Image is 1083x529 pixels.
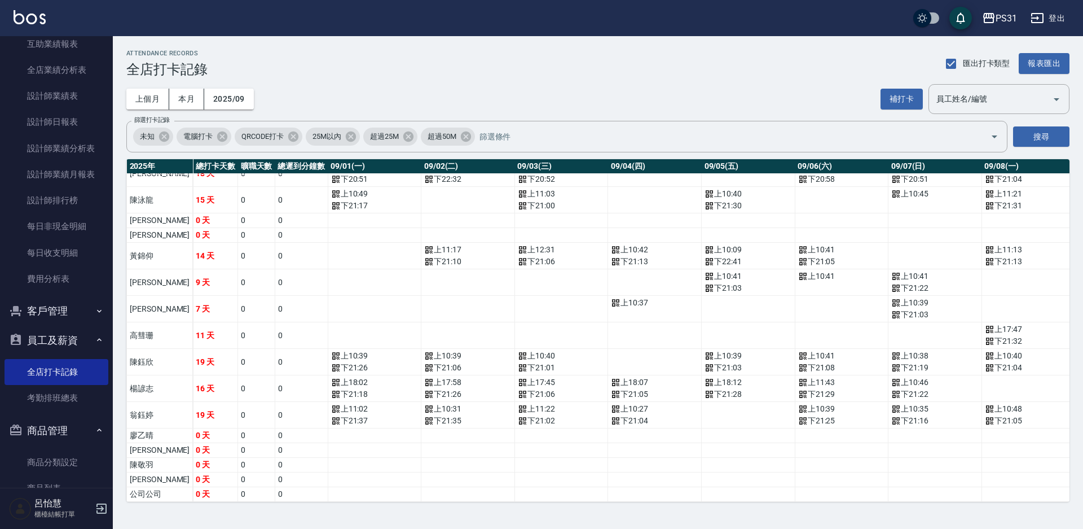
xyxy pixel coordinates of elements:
td: [PERSON_NAME] [127,473,193,487]
div: 下 21:17 [331,200,419,212]
td: 0 [238,487,275,502]
div: 下 21:06 [518,388,605,400]
div: 下 21:32 [985,335,1072,347]
div: 下 21:05 [798,256,886,268]
td: 0 [275,473,328,487]
th: 09/04(四) [608,159,702,174]
td: 0 [238,349,275,375]
div: 下 22:41 [705,256,792,268]
td: 0 [238,429,275,443]
div: 上 18:02 [331,377,419,388]
h3: 全店打卡記錄 [126,62,208,77]
td: 0 天 [193,473,238,487]
div: 上 10:46 [891,377,979,388]
div: QRCODE打卡 [235,128,303,146]
div: 上 11:03 [518,188,605,200]
td: 0 天 [193,228,238,243]
td: 11 天 [193,322,238,349]
td: 0 [238,187,275,213]
div: 上 18:07 [611,377,698,388]
div: 上 17:45 [518,377,605,388]
button: 登出 [1026,8,1069,29]
button: 員工及薪資 [5,326,108,355]
td: 0 [275,429,328,443]
div: 上 10:41 [798,350,886,362]
div: 上 10:40 [985,350,1072,362]
td: 0 [238,213,275,228]
td: 陳敬羽 [127,458,193,473]
button: 商品管理 [5,416,108,445]
div: 下 21:13 [985,256,1072,268]
button: Open [1047,90,1066,108]
div: 下 21:02 [518,415,605,427]
div: 下 21:28 [705,388,792,400]
td: 0 [238,296,275,322]
td: 0 天 [193,213,238,228]
span: 未知 [133,131,161,142]
div: 上 18:12 [705,377,792,388]
div: 上 10:41 [705,270,792,282]
div: 上 10:45 [891,188,979,200]
td: 0 天 [193,443,238,458]
a: 每日收支明細 [5,240,108,266]
td: 0 [275,213,328,228]
div: 下 21:08 [798,362,886,374]
div: 下 21:10 [424,256,512,268]
a: 考勤排班總表 [5,385,108,411]
th: 09/05(五) [702,159,795,174]
th: 2025 年 [127,159,193,174]
td: 7 天 [193,296,238,322]
span: 25M以內 [306,131,348,142]
td: [PERSON_NAME] [127,228,193,243]
td: 0 [238,322,275,349]
td: 0 [238,375,275,402]
div: 上 10:41 [798,244,886,256]
div: 下 21:03 [705,362,792,374]
div: 上 10:40 [705,188,792,200]
h2: ATTENDANCE RECORDS [126,50,208,57]
th: 總遲到分鐘數 [275,159,328,174]
td: 高彗珊 [127,322,193,349]
div: 下 21:26 [331,362,419,374]
span: 電腦打卡 [177,131,219,142]
div: 下 21:06 [518,256,605,268]
p: 櫃檯結帳打單 [34,509,92,519]
div: PS31 [996,11,1017,25]
div: 上 10:42 [611,244,698,256]
div: 上 10:27 [611,403,698,415]
div: 下 21:37 [331,415,419,427]
td: 9 天 [193,269,238,296]
div: 下 21:19 [891,362,979,374]
div: 上 11:02 [331,403,419,415]
div: 上 10:38 [891,350,979,362]
th: 09/01(一) [328,159,421,174]
td: 0 [238,458,275,473]
div: 上 17:58 [424,377,512,388]
div: 下 21:03 [705,282,792,294]
div: 下 21:13 [611,256,698,268]
button: 客戶管理 [5,296,108,326]
div: 上 10:41 [891,270,979,282]
div: 下 21:06 [424,362,512,374]
th: 09/06(六) [795,159,888,174]
div: 上 10:37 [611,297,698,309]
th: 曠職天數 [238,159,275,174]
div: 上 10:48 [985,403,1072,415]
div: 上 10:41 [798,270,886,282]
td: 0 [275,322,328,349]
div: 上 17:47 [985,323,1072,335]
a: 設計師排行榜 [5,187,108,213]
div: 下 21:03 [891,309,979,321]
div: 超過50M [421,128,475,146]
td: 0 [275,375,328,402]
td: 0 [275,443,328,458]
div: 下 21:22 [891,282,979,294]
th: 總打卡天數 [193,159,238,174]
input: 篩選條件 [477,127,971,147]
div: 下 20:52 [518,173,605,185]
div: 下 21:25 [798,415,886,427]
div: 下 21:26 [424,388,512,400]
td: 0 [238,228,275,243]
td: [PERSON_NAME] [127,296,193,322]
button: PS31 [978,7,1022,30]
